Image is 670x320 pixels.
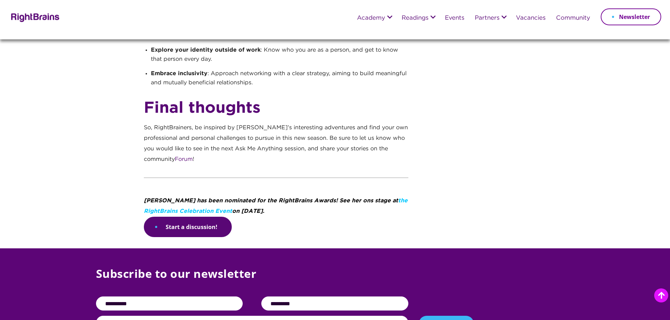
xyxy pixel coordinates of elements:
[175,157,193,162] a: Forum
[144,217,232,237] a: Start a discussion!
[475,15,499,21] a: Partners
[556,15,590,21] a: Community
[151,71,208,76] strong: Embrace inclusivity
[151,47,261,53] strong: Explore your identity outside of work
[144,198,408,214] strong: [PERSON_NAME] has been nominated for the RightBrains Awards! See her ons stage at on [DATE].
[402,15,428,21] a: Readings
[151,69,408,93] li: : Approach networking with a clear strategy, aiming to build meaningful and mutually beneficial r...
[151,46,408,69] li: : Know who you are as a person, and get to know that person every day.
[516,15,545,21] a: Vacancies
[144,123,408,170] p: So, RightBrainers, be inspired by [PERSON_NAME]’s interesting adventures and find your own profes...
[357,15,385,21] a: Academy
[96,266,574,296] p: Subscribe to our newsletter
[9,12,60,22] img: Rightbrains
[445,15,464,21] a: Events
[144,101,261,115] strong: Final thoughts
[601,8,661,25] a: Newsletter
